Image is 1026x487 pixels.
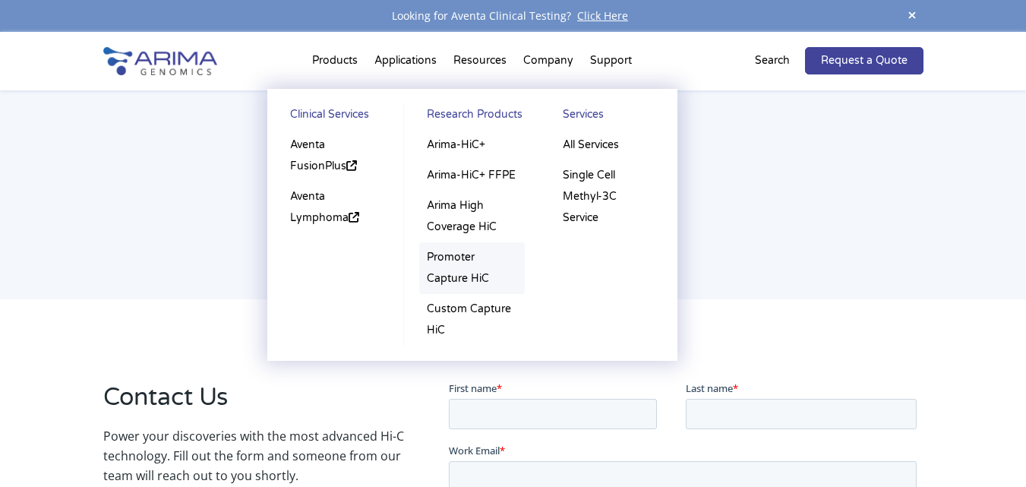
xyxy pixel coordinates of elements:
a: All Services [555,130,661,160]
a: Promoter Capture HiC [419,242,525,294]
span: State [237,125,260,139]
input: General Inquiry [4,251,14,261]
span: Other [17,270,44,284]
a: Clinical Services [283,104,389,130]
p: Power your discoveries with the most advanced Hi-C technology. Fill out the form and someone from... [103,426,404,485]
p: Search [755,51,790,71]
a: Aventa Lymphoma [283,182,389,233]
span: Troubleshooting and Support [17,211,152,225]
a: Research Products [419,104,525,130]
span: Last name [237,1,284,14]
h2: Contact Us [103,381,404,426]
a: Click Here [571,8,634,23]
a: Arima High Coverage HiC [419,191,525,242]
a: Aventa FusionPlus [283,130,389,182]
a: Services [555,104,661,130]
span: Product or Service Inquiry [17,231,135,245]
a: Arima-HiC+ FFPE [419,160,525,191]
span: General Inquiry [17,251,87,264]
h1: We are here to support you [103,172,923,218]
input: Other [4,271,14,281]
input: Product or Service Inquiry [4,232,14,242]
a: Request a Quote [805,47,923,74]
div: Looking for Aventa Clinical Testing? [103,6,923,26]
img: Arima-Genomics-logo [103,47,217,75]
a: Arima-HiC+ [419,130,525,160]
a: Single Cell Methyl-3C Service [555,160,661,233]
a: Custom Capture HiC [419,294,525,346]
input: Troubleshooting and Support [4,212,14,222]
